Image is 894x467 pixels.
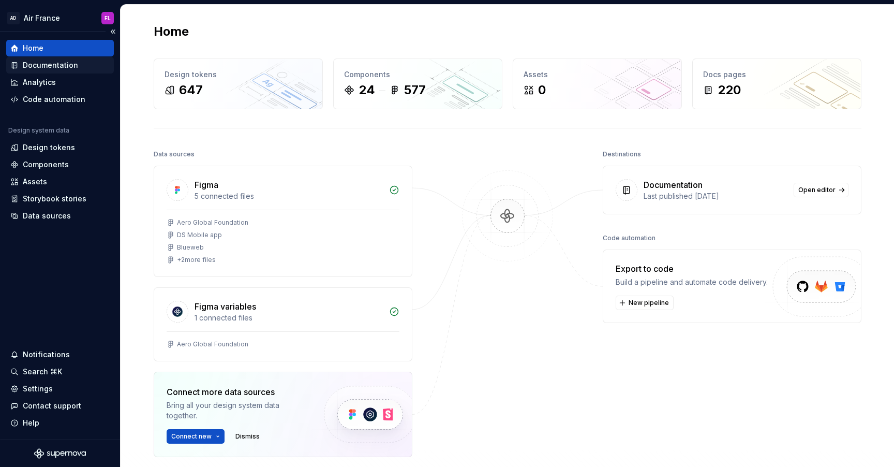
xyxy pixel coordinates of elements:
[6,173,114,190] a: Assets
[603,147,641,162] div: Destinations
[23,142,75,153] div: Design tokens
[154,147,195,162] div: Data sources
[644,179,703,191] div: Documentation
[692,59,861,109] a: Docs pages220
[6,363,114,380] button: Search ⌘K
[513,59,682,109] a: Assets0
[235,432,260,441] span: Dismiss
[171,432,212,441] span: Connect new
[167,400,306,421] div: Bring all your design system data together.
[165,69,312,80] div: Design tokens
[6,381,114,397] a: Settings
[616,277,768,287] div: Build a pipeline and automate code delivery.
[24,13,60,23] div: Air France
[6,40,114,56] a: Home
[6,415,114,431] button: Help
[629,299,669,307] span: New pipeline
[154,59,323,109] a: Design tokens647
[23,43,43,53] div: Home
[703,69,851,80] div: Docs pages
[177,231,222,239] div: DS Mobile app
[6,74,114,91] a: Analytics
[177,256,216,264] div: + 2 more files
[616,262,768,275] div: Export to code
[105,14,111,22] div: FL
[23,349,70,360] div: Notifications
[34,448,86,459] svg: Supernova Logo
[23,194,86,204] div: Storybook stories
[23,418,39,428] div: Help
[23,384,53,394] div: Settings
[6,91,114,108] a: Code automation
[23,177,47,187] div: Assets
[603,231,655,245] div: Code automation
[6,208,114,224] a: Data sources
[6,191,114,207] a: Storybook stories
[195,191,383,201] div: 5 connected files
[8,126,69,135] div: Design system data
[644,191,787,201] div: Last published [DATE]
[6,398,114,414] button: Contact support
[231,429,264,444] button: Dismiss
[798,186,836,194] span: Open editor
[333,59,502,109] a: Components24577
[167,386,306,398] div: Connect more data sources
[23,77,56,87] div: Analytics
[195,313,383,323] div: 1 connected files
[154,287,412,361] a: Figma variables1 connected filesAero Global Foundation
[6,346,114,363] button: Notifications
[524,69,671,80] div: Assets
[195,300,256,313] div: Figma variables
[23,367,62,377] div: Search ⌘K
[167,429,225,444] button: Connect new
[616,296,674,310] button: New pipeline
[195,179,218,191] div: Figma
[538,82,546,98] div: 0
[359,82,375,98] div: 24
[794,183,848,197] a: Open editor
[6,156,114,173] a: Components
[344,69,491,80] div: Components
[179,82,203,98] div: 647
[2,7,118,29] button: ADAir FranceFL
[23,211,71,221] div: Data sources
[23,159,69,170] div: Components
[6,57,114,74] a: Documentation
[23,60,78,70] div: Documentation
[106,24,120,39] button: Collapse sidebar
[177,243,204,252] div: Blueweb
[404,82,426,98] div: 577
[7,12,20,24] div: AD
[177,218,248,227] div: Aero Global Foundation
[6,139,114,156] a: Design tokens
[718,82,741,98] div: 220
[154,23,189,40] h2: Home
[177,340,248,348] div: Aero Global Foundation
[154,166,412,277] a: Figma5 connected filesAero Global FoundationDS Mobile appBlueweb+2more files
[23,94,85,105] div: Code automation
[23,401,81,411] div: Contact support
